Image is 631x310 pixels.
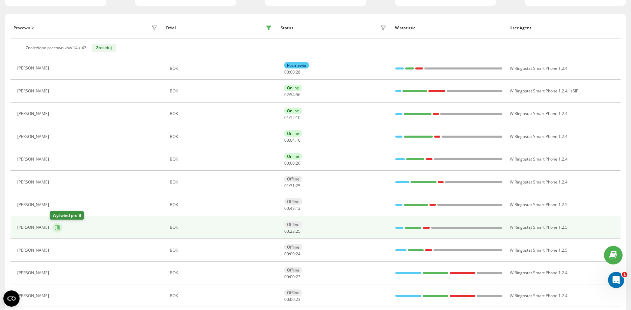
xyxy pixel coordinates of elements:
[284,153,302,160] div: Online
[296,69,300,75] span: 28
[290,137,295,143] span: 04
[170,89,274,93] div: BOK
[296,92,300,97] span: 56
[290,274,295,280] span: 00
[284,130,302,137] div: Online
[170,180,274,185] div: BOK
[170,248,274,253] div: BOK
[17,111,51,116] div: [PERSON_NAME]
[284,206,300,211] div: : :
[290,115,295,120] span: 12
[510,179,568,185] span: W Ringostat Smart Phone 1.2.4
[50,211,84,220] div: Wyświetl profil
[170,202,274,207] div: BOK
[608,272,624,288] iframe: Intercom live chat
[284,160,289,166] span: 00
[284,69,289,75] span: 00
[296,183,300,189] span: 25
[510,270,568,276] span: W Ringostat Smart Phone 1.2.4
[290,92,295,97] span: 54
[296,137,300,143] span: 16
[284,229,300,234] div: : :
[510,134,568,139] span: W Ringostat Smart Phone 1.2.4
[17,157,51,162] div: [PERSON_NAME]
[296,274,300,280] span: 23
[17,248,51,253] div: [PERSON_NAME]
[17,293,51,298] div: [PERSON_NAME]
[284,251,289,257] span: 00
[284,267,302,273] div: Offline
[296,251,300,257] span: 24
[284,297,289,302] span: 00
[170,271,274,275] div: BOK
[570,88,578,94] span: JsSIP
[284,221,302,228] div: Offline
[296,228,300,234] span: 25
[17,271,51,275] div: [PERSON_NAME]
[510,202,568,207] span: W Ringostat Smart Phone 1.2.5
[284,183,289,189] span: 01
[284,205,289,211] span: 00
[17,202,51,207] div: [PERSON_NAME]
[284,108,302,114] div: Online
[170,66,274,71] div: BOK
[284,138,300,143] div: : :
[284,274,289,280] span: 00
[284,176,302,182] div: Offline
[284,297,300,302] div: : :
[510,224,568,230] span: W Ringostat Smart Phone 1.2.5
[170,111,274,116] div: BOK
[284,62,309,68] div: Rozmawia
[170,134,274,139] div: BOK
[281,26,293,30] div: Status
[284,184,300,188] div: : :
[26,46,86,50] div: Znaleziono pracowników 14 z 43
[290,183,295,189] span: 31
[290,297,295,302] span: 00
[284,92,289,97] span: 02
[296,160,300,166] span: 20
[17,89,51,93] div: [PERSON_NAME]
[290,251,295,257] span: 00
[395,26,503,30] div: W statusie
[510,293,568,299] span: W Ringostat Smart Phone 1.2.4
[284,115,289,120] span: 01
[170,225,274,230] div: BOK
[510,65,568,71] span: W Ringostat Smart Phone 1.2.4
[284,137,289,143] span: 00
[17,134,51,139] div: [PERSON_NAME]
[290,205,295,211] span: 48
[284,70,300,75] div: : :
[284,161,300,166] div: : :
[284,252,300,256] div: : :
[284,115,300,120] div: : :
[170,157,274,162] div: BOK
[284,289,302,296] div: Offline
[622,272,627,277] span: 1
[17,180,51,185] div: [PERSON_NAME]
[290,160,295,166] span: 00
[284,198,302,205] div: Offline
[284,275,300,279] div: : :
[296,205,300,211] span: 12
[166,26,176,30] div: Dział
[284,85,302,91] div: Online
[284,228,289,234] span: 00
[170,293,274,298] div: BOK
[510,247,568,253] span: W Ringostat Smart Phone 1.2.5
[284,244,302,250] div: Offline
[290,228,295,234] span: 23
[509,26,617,30] div: User Agent
[14,26,34,30] div: Pracownik
[92,44,116,52] button: Zresetuj
[17,225,51,230] div: [PERSON_NAME]
[510,88,568,94] span: W Ringostat Smart Phone 1.2.4
[510,111,568,116] span: W Ringostat Smart Phone 1.2.4
[290,69,295,75] span: 00
[284,92,300,97] div: : :
[17,66,51,71] div: [PERSON_NAME]
[296,115,300,120] span: 10
[510,156,568,162] span: W Ringostat Smart Phone 1.2.4
[296,297,300,302] span: 23
[3,290,20,307] button: Open CMP widget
